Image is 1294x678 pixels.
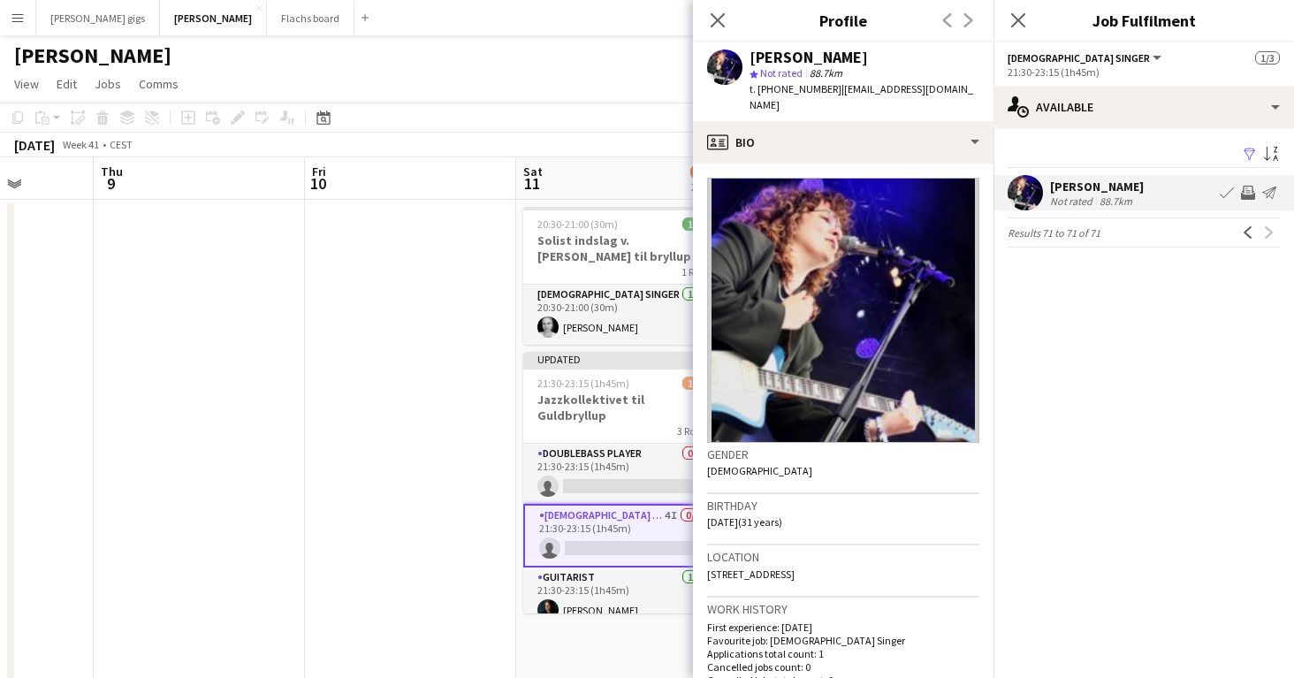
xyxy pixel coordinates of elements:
[537,377,629,390] span: 21:30-23:15 (1h45m)
[993,86,1294,128] div: Available
[707,515,782,529] span: [DATE] (31 years)
[707,660,979,674] p: Cancelled jobs count: 0
[693,9,993,32] h3: Profile
[521,173,543,194] span: 11
[682,217,707,231] span: 1/1
[14,42,171,69] h1: [PERSON_NAME]
[1008,51,1150,65] span: Female Singer
[760,66,803,80] span: Not rated
[693,121,993,164] div: Bio
[690,165,715,179] span: 2/4
[691,180,719,194] div: 2 Jobs
[707,568,795,581] span: [STREET_ADDRESS]
[1050,194,1096,208] div: Not rated
[523,164,543,179] span: Sat
[523,568,721,628] app-card-role: Guitarist1/121:30-23:15 (1h45m)[PERSON_NAME]
[14,76,39,92] span: View
[523,392,721,423] h3: Jazzkollektivet til Guldbryllup
[98,173,123,194] span: 9
[523,207,721,345] app-job-card: 20:30-21:00 (30m)1/1Solist indslag v. [PERSON_NAME] til bryllup1 Role[DEMOGRAPHIC_DATA] Singer1/1...
[707,621,979,634] p: First experience: [DATE]
[101,164,123,179] span: Thu
[707,634,979,647] p: Favourite job: [DEMOGRAPHIC_DATA] Singer
[312,164,326,179] span: Fri
[139,76,179,92] span: Comms
[1096,194,1136,208] div: 88.7km
[523,352,721,366] div: Updated
[523,352,721,613] app-job-card: Updated21:30-23:15 (1h45m)1/3Jazzkollektivet til Guldbryllup3 RolesDoublebass Player0/121:30-23:1...
[707,446,979,462] h3: Gender
[750,82,973,111] span: | [EMAIL_ADDRESS][DOMAIN_NAME]
[707,549,979,565] h3: Location
[14,136,55,154] div: [DATE]
[677,424,707,438] span: 3 Roles
[57,76,77,92] span: Edit
[88,72,128,95] a: Jobs
[523,285,721,345] app-card-role: [DEMOGRAPHIC_DATA] Singer1/120:30-21:00 (30m)[PERSON_NAME]
[993,9,1294,32] h3: Job Fulfilment
[1255,51,1280,65] span: 1/3
[681,265,707,278] span: 1 Role
[537,217,618,231] span: 20:30-21:00 (30m)
[1008,51,1164,65] button: [DEMOGRAPHIC_DATA] Singer
[49,72,84,95] a: Edit
[523,504,721,568] app-card-role: [DEMOGRAPHIC_DATA] Singer4I0/121:30-23:15 (1h45m)
[707,464,812,477] span: [DEMOGRAPHIC_DATA]
[309,173,326,194] span: 10
[750,82,841,95] span: t. [PHONE_NUMBER]
[707,178,979,443] img: Crew avatar or photo
[750,50,868,65] div: [PERSON_NAME]
[523,232,721,264] h3: Solist indslag v. [PERSON_NAME] til bryllup
[160,1,267,35] button: [PERSON_NAME]
[58,138,103,151] span: Week 41
[523,444,721,504] app-card-role: Doublebass Player0/121:30-23:15 (1h45m)
[36,1,160,35] button: [PERSON_NAME] gigs
[806,66,846,80] span: 88.7km
[707,498,979,514] h3: Birthday
[110,138,133,151] div: CEST
[267,1,354,35] button: Flachs board
[7,72,46,95] a: View
[707,647,979,660] p: Applications total count: 1
[1008,65,1280,79] div: 21:30-23:15 (1h45m)
[707,601,979,617] h3: Work history
[682,377,707,390] span: 1/3
[1050,179,1144,194] div: [PERSON_NAME]
[1008,226,1100,240] span: Results 71 to 71 of 71
[132,72,186,95] a: Comms
[95,76,121,92] span: Jobs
